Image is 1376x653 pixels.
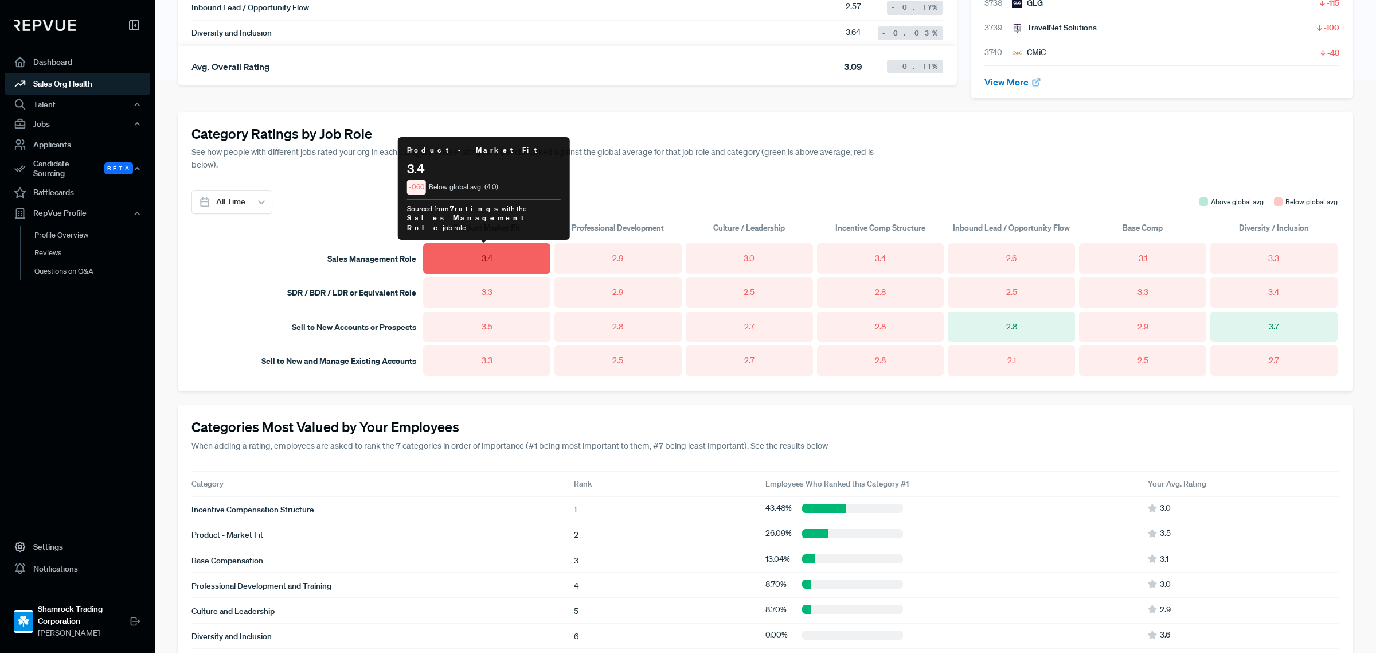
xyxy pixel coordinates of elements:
span: -48 [1327,47,1339,59]
span: -0.03 % [882,28,939,38]
span: 2.8 [875,321,886,333]
span: -0.17 % [892,2,939,13]
span: 3.0 [1160,502,1171,514]
div: CMiC [1012,46,1046,59]
div: Above global avg. [1211,197,1265,207]
span: 2.8 [875,355,886,367]
span: -0.11 % [892,61,939,72]
span: 2.7 [744,321,754,333]
span: 2.5 [744,286,755,298]
span: Inbound Lead / Opportunity Flow [191,2,309,14]
a: Applicants [5,134,150,156]
button: Candidate Sourcing Beta [5,156,150,182]
span: 3.4 [482,252,492,265]
a: Sales Org Health [5,73,150,95]
span: -0.60 [409,182,424,192]
span: 6 [574,631,578,642]
span: Sell to New and Manage Existing Accounts [261,355,416,366]
span: 2.9 [612,252,623,265]
a: Battlecards [5,182,150,204]
span: 2.8 [612,321,623,333]
span: 2.5 [612,355,623,367]
span: 3.3 [1268,252,1279,265]
span: 2.7 [744,355,754,367]
span: Rank [574,479,592,489]
span: 2.8 [875,286,886,298]
span: 2.6 [1006,252,1017,265]
span: Professional Development [572,223,664,232]
span: Incentive Comp Structure [835,223,925,232]
a: View More [984,76,1042,88]
span: 3.6 [1160,629,1170,641]
span: Inbound Lead / Opportunity Flow [953,223,1070,232]
p: See how people with different jobs rated your org in each category. These ratings are benchmarked... [191,146,880,171]
h4: Categories Most Valued by Your Employees [191,419,1339,436]
span: 3.3 [482,355,492,367]
span: 5 [574,606,578,616]
button: Jobs [5,114,150,134]
strong: Shamrock Trading Corporation [38,603,130,627]
span: Category [191,479,224,489]
span: 2.1 [1007,355,1016,367]
span: 2.5 [1006,286,1017,298]
span: Culture / Leadership [713,223,785,232]
a: Shamrock Trading CorporationShamrock Trading Corporation[PERSON_NAME] [5,589,150,644]
a: Profile Overview [20,226,166,244]
img: Shamrock Trading Corporation [14,612,33,631]
span: 2 [574,530,578,540]
img: TravelNet Solutions [1012,23,1022,33]
span: 43.48 % [765,502,792,514]
span: Sales Management Role [327,253,416,264]
span: 3.1 [1160,553,1168,565]
span: Below global avg. ( 4.0 ) [429,182,498,192]
span: Product - Market Fit [407,145,540,155]
span: 3.4 [875,252,886,265]
h6: 3.4 [407,161,561,176]
span: Sourced from with the job role [407,204,561,233]
span: 3.7 [1269,321,1279,333]
span: 2.9 [1137,321,1148,333]
span: Beta [104,162,133,174]
img: CMiC [1012,48,1022,58]
span: [PERSON_NAME] [38,627,130,639]
span: 26.09 % [765,527,792,539]
span: Diversity / Inclusion [1239,223,1309,232]
div: TravelNet Solutions [1012,22,1097,34]
a: Reviews [20,244,166,262]
span: Sales Management Role [407,213,526,232]
span: 2.9 [612,286,623,298]
span: Sell to New Accounts or Prospects [292,321,416,332]
button: RepVue Profile [5,204,150,223]
span: 7 ratings [450,204,500,213]
span: 13.04 % [765,553,790,565]
span: Product - Market Fit [191,530,263,540]
span: Employees Who Ranked this Category #1 [765,479,909,489]
span: 2.9 [1160,604,1171,616]
span: 3.09 [844,60,862,73]
span: Incentive Compensation Structure [191,504,314,515]
span: Avg. Overall Rating [191,61,270,72]
span: 3.0 [744,252,755,265]
h4: Category Ratings by Job Role [191,126,1339,142]
span: 0.00 % [765,629,788,641]
span: Professional Development and Training [191,581,331,591]
img: RepVue [14,20,76,31]
a: Questions on Q&A [20,262,166,281]
span: Base Compensation [191,555,263,566]
span: 3739 [984,22,1012,34]
div: Candidate Sourcing [5,156,150,182]
span: 3.1 [1139,252,1147,265]
span: 2.8 [1006,321,1017,333]
span: -100 [1324,22,1339,33]
span: Diversity and Inclusion [191,27,272,39]
span: 3.5 [1160,527,1171,539]
span: 3.3 [482,286,492,298]
span: Diversity and Inclusion [191,631,272,642]
span: Base Comp [1123,223,1163,232]
button: Talent [5,95,150,114]
span: 3.0 [1160,578,1171,590]
span: 2.7 [1269,355,1279,367]
span: Your Avg. Rating [1148,479,1206,489]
